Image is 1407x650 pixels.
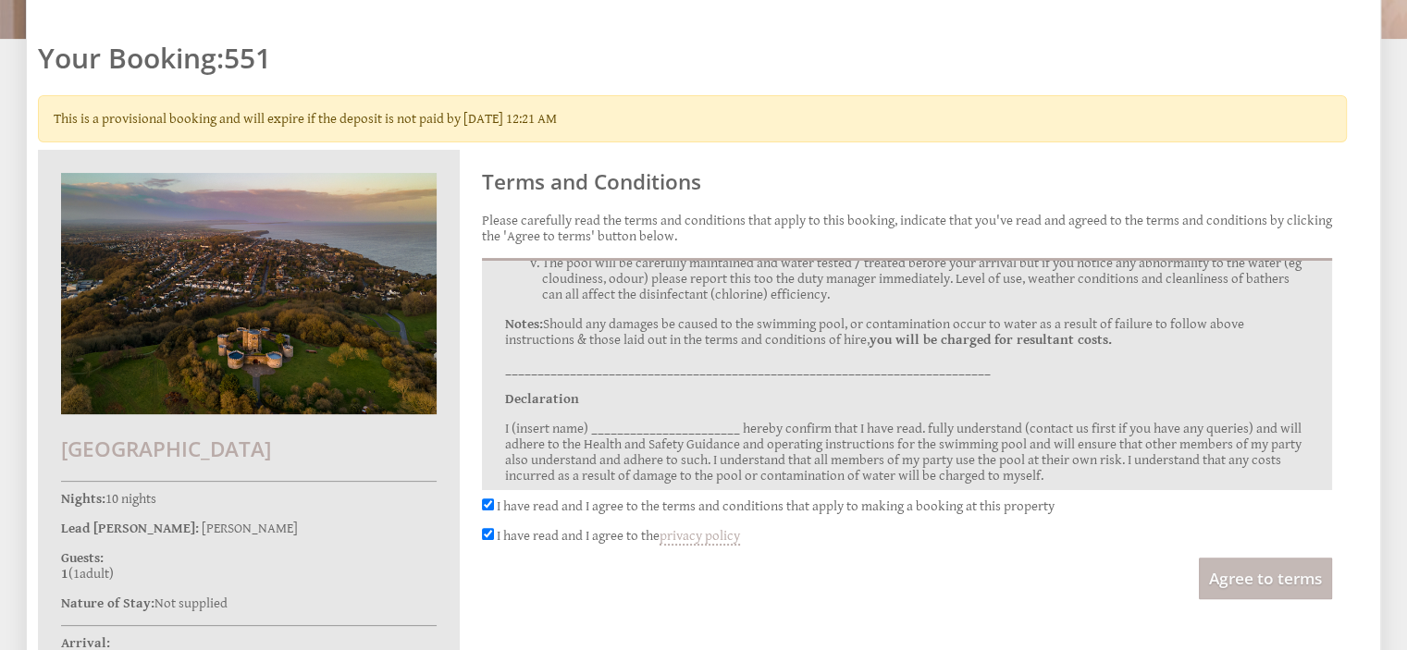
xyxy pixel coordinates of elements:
[61,595,154,611] strong: Nature of Stay:
[38,39,224,77] a: Your Booking:
[202,521,298,536] span: [PERSON_NAME]
[38,39,1347,77] h1: 551
[61,521,199,536] strong: Lead [PERSON_NAME]:
[38,95,1347,142] div: This is a provisional booking and will expire if the deposit is not paid by [DATE] 12:21 AM
[61,566,68,582] strong: 1
[660,528,740,546] a: privacy policy
[505,362,1309,377] p: ___________________________________________________________________________
[542,255,1309,302] li: The pool will be carefully maintained and water tested / treated before your arrival but if you n...
[870,332,1112,348] strong: you will be charged for resultant costs.
[61,402,437,464] a: [GEOGRAPHIC_DATA]
[61,550,104,566] strong: Guests:
[61,566,114,582] span: ( )
[61,173,437,414] img: An image of 'Walton Castle'
[505,316,1309,348] p: Should any damages be caused to the swimming pool, or contamination occur to water as a result of...
[497,498,1055,514] label: I have read and I agree to the terms and conditions that apply to making a booking at this property
[497,528,740,544] label: I have read and I agree to the
[1199,558,1332,599] button: Agree to terms
[505,391,579,407] strong: Declaration
[61,595,437,611] p: Not supplied
[482,213,1332,244] p: Please carefully read the terms and conditions that apply to this booking, indicate that you've r...
[61,435,437,463] h2: [GEOGRAPHIC_DATA]
[1209,568,1322,589] span: Agree to terms
[505,316,543,332] strong: Notes:
[61,491,105,507] strong: Nights:
[482,167,1332,196] h2: Terms and Conditions
[505,421,1309,484] p: I (insert name) _______________________ hereby confirm that I have read. fully understand (contac...
[73,566,80,582] span: 1
[61,491,437,507] p: 10 nights
[73,566,109,582] span: adult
